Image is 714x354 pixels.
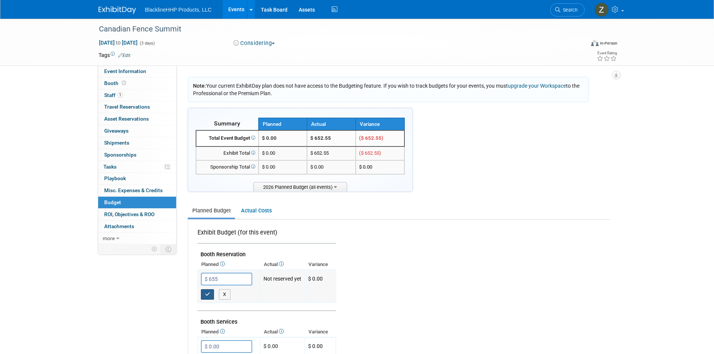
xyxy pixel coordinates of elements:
[198,311,336,327] td: Booth Services
[359,164,372,170] span: $ 0.00
[600,40,617,46] div: In-Person
[260,327,305,337] th: Actual
[307,130,356,146] td: $ 652.55
[305,327,336,337] th: Variance
[99,39,138,46] span: [DATE] [DATE]
[117,92,123,98] span: 1
[199,150,255,157] div: Exhibit Total
[307,118,356,130] th: Actual
[98,101,176,113] a: Travel Reservations
[104,175,126,181] span: Playbook
[104,68,146,74] span: Event Information
[359,150,381,156] span: ($ 652.55)
[540,39,618,50] div: Event Format
[99,6,136,14] img: ExhibitDay
[99,51,130,59] td: Tags
[145,7,212,13] span: BlacklineHHP Products, LLC
[104,140,129,146] span: Shipments
[103,164,117,170] span: Tasks
[219,289,231,300] button: X
[98,137,176,149] a: Shipments
[98,78,176,89] a: Booth
[104,92,123,98] span: Staff
[305,259,336,270] th: Variance
[594,3,609,17] img: Zach Romero
[148,244,161,254] td: Personalize Event Tab Strip
[308,343,323,349] span: $ 0.00
[115,40,122,46] span: to
[98,185,176,196] a: Misc. Expenses & Credits
[597,51,617,55] div: Event Rating
[104,152,136,158] span: Sponsorships
[359,135,383,141] span: ($ 652.55)
[120,80,127,86] span: Booth not reserved yet
[98,161,176,173] a: Tasks
[104,223,134,229] span: Attachments
[193,83,206,89] span: Note:
[98,66,176,77] a: Event Information
[253,182,347,191] span: 2026 Planned Budget (all events)
[307,160,356,174] td: $ 0.00
[308,276,323,282] span: $ 0.00
[237,204,276,218] a: Actual Costs
[161,244,176,254] td: Toggle Event Tabs
[98,113,176,125] a: Asset Reservations
[231,39,278,47] button: Considering
[307,146,356,160] td: $ 652.55
[98,197,176,208] a: Budget
[198,229,333,241] div: Exhibit Budget (for this event)
[193,83,579,96] span: Your current ExhibitDay plan does not have access to the Budgeting feature. If you wish to track ...
[98,233,176,244] a: more
[262,150,275,156] span: $ 0.00
[98,149,176,161] a: Sponsorships
[104,211,154,217] span: ROI, Objectives & ROO
[591,40,599,46] img: Format-Inperson.png
[356,118,404,130] th: Variance
[103,235,115,241] span: more
[104,116,149,122] span: Asset Reservations
[550,3,585,16] a: Search
[259,118,307,130] th: Planned
[139,41,155,46] span: (3 days)
[262,164,275,170] span: $ 0.00
[560,7,578,13] span: Search
[104,187,163,193] span: Misc. Expenses & Credits
[508,83,566,89] a: upgrade your Workspace
[104,80,127,86] span: Booth
[98,125,176,137] a: Giveaways
[104,104,150,110] span: Travel Reservations
[198,259,260,270] th: Planned
[188,204,235,218] a: Planned Budget
[199,135,255,142] div: Total Event Budget
[260,270,305,303] td: Not reserved yet
[198,327,260,337] th: Planned
[199,164,255,171] div: Sponsorship Total
[260,259,305,270] th: Actual
[98,209,176,220] a: ROI, Objectives & ROO
[98,90,176,101] a: Staff1
[262,135,277,141] span: $ 0.00
[118,53,130,58] a: Edit
[98,173,176,184] a: Playbook
[98,221,176,232] a: Attachments
[104,199,121,205] span: Budget
[96,22,573,36] div: Canadian Fence Summit
[104,128,129,134] span: Giveaways
[214,120,240,127] span: Summary
[198,243,336,260] td: Booth Reservation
